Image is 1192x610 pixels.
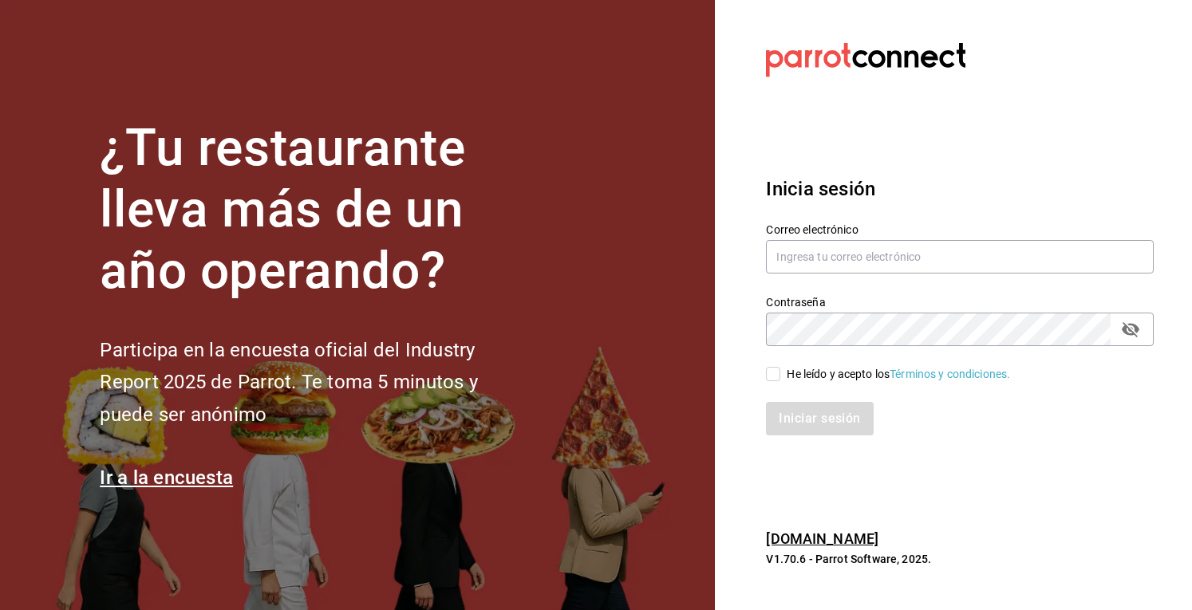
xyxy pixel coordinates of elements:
[100,466,233,489] a: Ir a la encuesta
[1117,316,1144,343] button: passwordField
[766,297,1154,308] label: Contraseña
[766,240,1154,274] input: Ingresa tu correo electrónico
[766,224,1154,235] label: Correo electrónico
[766,175,1154,203] h3: Inicia sesión
[787,366,1010,383] div: He leído y acepto los
[890,368,1010,380] a: Términos y condiciones.
[100,118,531,301] h1: ¿Tu restaurante lleva más de un año operando?
[766,551,1154,567] p: V1.70.6 - Parrot Software, 2025.
[100,334,531,431] h2: Participa en la encuesta oficial del Industry Report 2025 de Parrot. Te toma 5 minutos y puede se...
[766,530,878,547] a: [DOMAIN_NAME]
